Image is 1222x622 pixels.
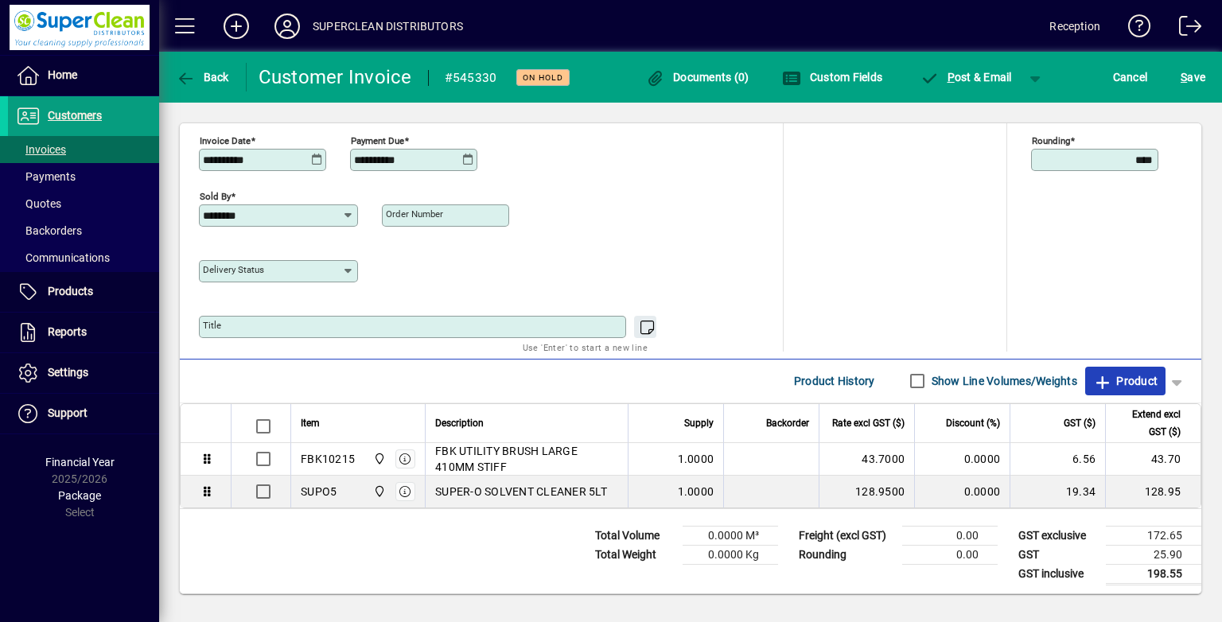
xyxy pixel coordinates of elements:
[920,71,1012,84] span: ost & Email
[369,450,387,468] span: Superclean Distributors
[48,109,102,122] span: Customers
[642,63,753,91] button: Documents (0)
[684,414,714,432] span: Supply
[262,12,313,41] button: Profile
[1181,71,1187,84] span: S
[301,451,355,467] div: FBK10215
[794,368,875,394] span: Product History
[587,545,683,564] td: Total Weight
[200,190,231,201] mat-label: Sold by
[678,484,714,500] span: 1.0000
[1106,564,1201,584] td: 198.55
[172,63,233,91] button: Back
[914,476,1010,507] td: 0.0000
[778,63,886,91] button: Custom Fields
[766,414,809,432] span: Backorder
[1049,14,1100,39] div: Reception
[211,12,262,41] button: Add
[1181,64,1205,90] span: ave
[351,134,404,146] mat-label: Payment due
[445,65,497,91] div: #545330
[48,68,77,81] span: Home
[1109,63,1152,91] button: Cancel
[523,338,648,356] mat-hint: Use 'Enter' to start a new line
[587,526,683,545] td: Total Volume
[200,134,251,146] mat-label: Invoice date
[48,366,88,379] span: Settings
[829,451,905,467] div: 43.7000
[8,163,159,190] a: Payments
[1010,564,1106,584] td: GST inclusive
[16,143,66,156] span: Invoices
[914,443,1010,476] td: 0.0000
[948,71,955,84] span: P
[48,406,88,419] span: Support
[1064,414,1096,432] span: GST ($)
[1106,545,1201,564] td: 25.90
[45,456,115,468] span: Financial Year
[8,217,159,244] a: Backorders
[8,353,159,393] a: Settings
[1106,526,1201,545] td: 172.65
[1116,3,1151,55] a: Knowledge Base
[48,285,93,297] span: Products
[928,373,1077,389] label: Show Line Volumes/Weights
[8,244,159,271] a: Communications
[176,71,229,84] span: Back
[523,72,563,83] span: On hold
[902,545,998,564] td: 0.00
[1105,476,1201,507] td: 128.95
[678,451,714,467] span: 1.0000
[16,224,82,237] span: Backorders
[8,394,159,433] a: Support
[1032,134,1070,146] mat-label: Rounding
[313,14,463,39] div: SUPERCLEAN DISTRIBUTORS
[946,414,1000,432] span: Discount (%)
[301,484,337,500] div: SUPO5
[16,170,76,183] span: Payments
[8,313,159,352] a: Reports
[782,71,882,84] span: Custom Fields
[1115,406,1181,441] span: Extend excl GST ($)
[203,320,221,331] mat-label: Title
[1010,545,1106,564] td: GST
[386,208,443,220] mat-label: Order number
[1010,476,1105,507] td: 19.34
[791,545,902,564] td: Rounding
[159,63,247,91] app-page-header-button: Back
[16,197,61,210] span: Quotes
[832,414,905,432] span: Rate excl GST ($)
[8,190,159,217] a: Quotes
[791,526,902,545] td: Freight (excl GST)
[1105,443,1201,476] td: 43.70
[435,443,618,475] span: FBK UTILITY BRUSH LARGE 410MM STIFF
[435,484,607,500] span: SUPER-O SOLVENT CLEANER 5LT
[683,545,778,564] td: 0.0000 Kg
[369,483,387,500] span: Superclean Distributors
[1010,443,1105,476] td: 6.56
[58,489,101,502] span: Package
[1167,3,1202,55] a: Logout
[8,272,159,312] a: Products
[1093,368,1158,394] span: Product
[1177,63,1209,91] button: Save
[912,63,1020,91] button: Post & Email
[8,56,159,95] a: Home
[16,251,110,264] span: Communications
[683,526,778,545] td: 0.0000 M³
[435,414,484,432] span: Description
[203,264,264,275] mat-label: Delivery status
[1085,367,1166,395] button: Product
[646,71,749,84] span: Documents (0)
[1113,64,1148,90] span: Cancel
[902,526,998,545] td: 0.00
[829,484,905,500] div: 128.9500
[1010,526,1106,545] td: GST exclusive
[259,64,412,90] div: Customer Invoice
[788,367,881,395] button: Product History
[301,414,320,432] span: Item
[48,325,87,338] span: Reports
[8,136,159,163] a: Invoices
